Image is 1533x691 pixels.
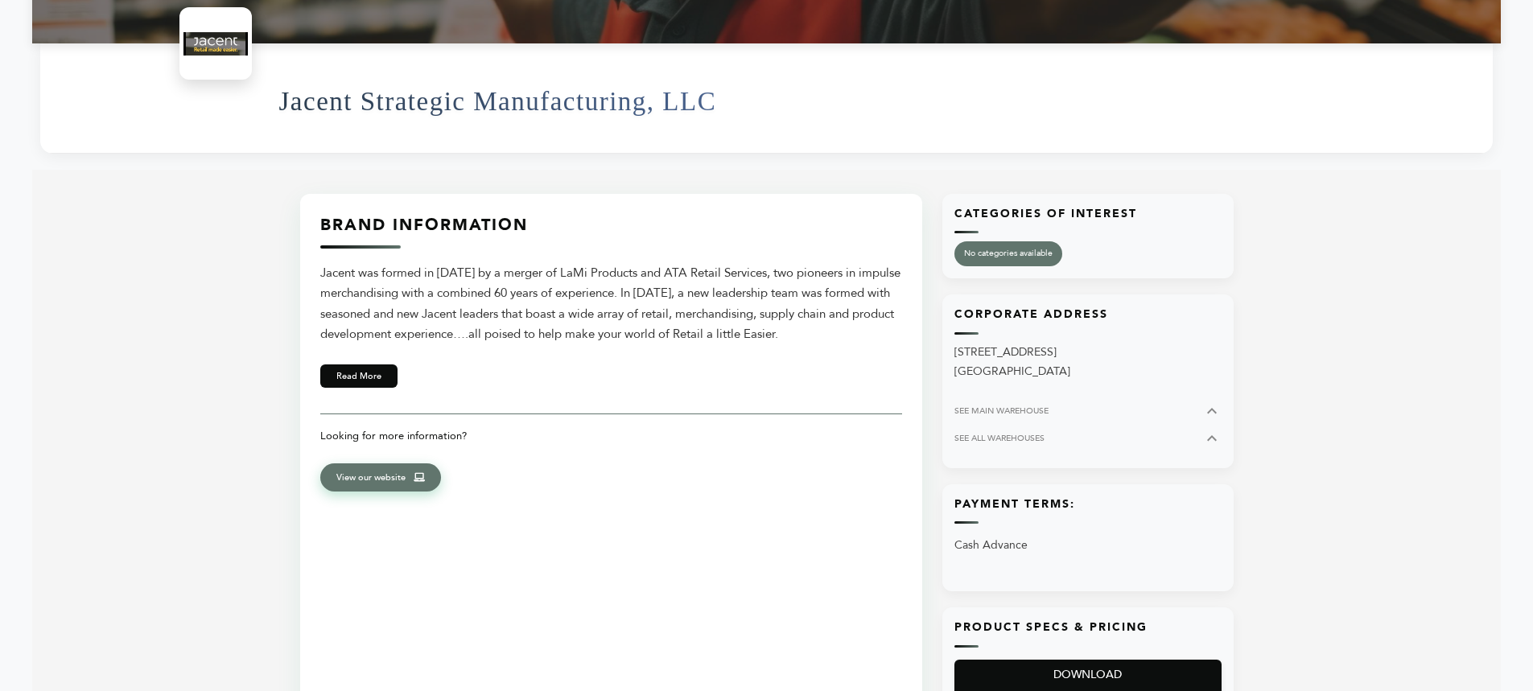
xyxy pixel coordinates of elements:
[954,496,1222,524] h3: Payment Terms:
[279,62,717,141] h1: Jacent Strategic Manufacturing, LLC
[954,241,1062,266] span: No categories available
[954,306,1222,335] h3: Corporate Address
[320,214,902,249] h3: Brand Information
[320,364,398,388] button: Read More
[954,401,1222,421] button: SEE MAIN WAREHOUSE
[183,11,248,76] img: Jacent Strategic Manufacturing, LLC Logo
[954,206,1222,234] h3: Categories of Interest
[320,463,441,492] a: View our website
[320,263,902,345] div: Jacent was formed in [DATE] by a merger of LaMi Products and ATA Retail Services, two pioneers in...
[954,432,1045,444] span: SEE ALL WAREHOUSES
[954,532,1222,559] p: Cash Advance
[954,405,1049,417] span: SEE MAIN WAREHOUSE
[336,471,406,485] span: View our website
[954,619,1222,648] h3: Product Specs & Pricing
[954,343,1222,381] p: [STREET_ADDRESS] [GEOGRAPHIC_DATA]
[954,429,1222,448] button: SEE ALL WAREHOUSES
[320,426,902,446] p: Looking for more information?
